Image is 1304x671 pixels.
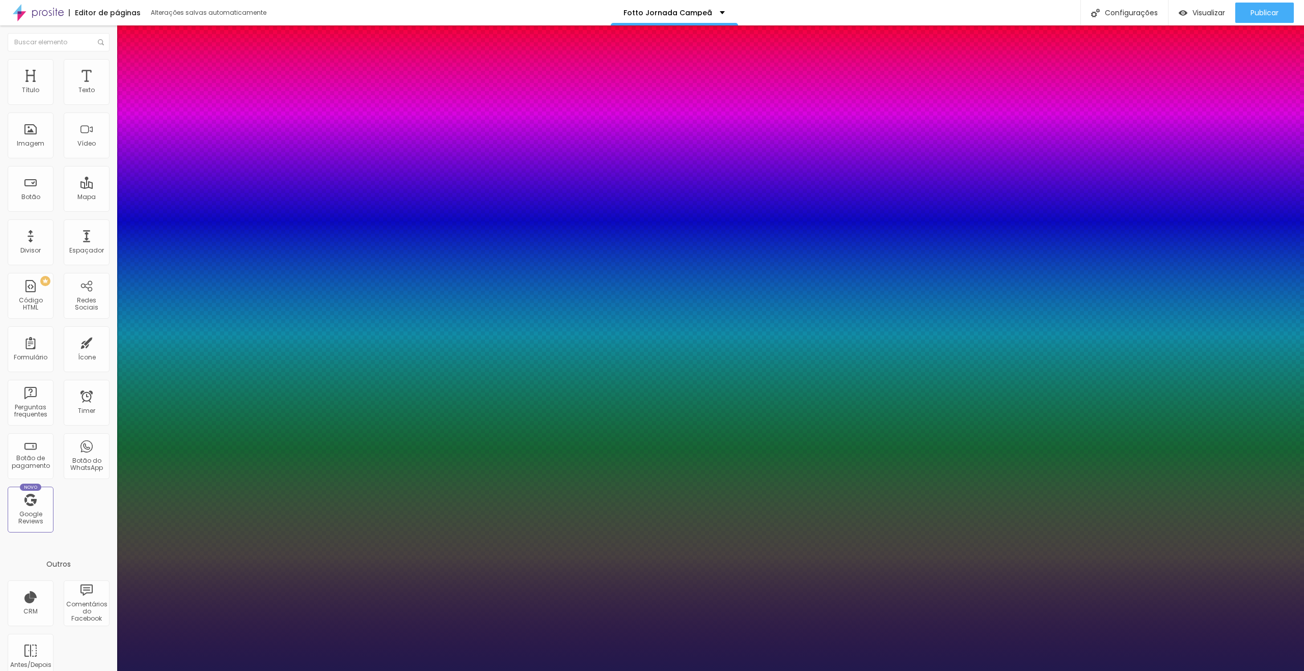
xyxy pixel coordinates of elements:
[623,9,712,16] p: Fotto Jornada Campeã
[8,33,110,51] input: Buscar elemento
[1091,9,1100,17] img: Icone
[14,354,47,361] div: Formulário
[1169,3,1235,23] button: Visualizar
[66,601,106,623] div: Comentários do Facebook
[78,407,95,414] div: Timer
[20,484,42,491] div: Novo
[17,140,44,147] div: Imagem
[66,297,106,312] div: Redes Sociais
[10,297,50,312] div: Código HTML
[22,87,39,94] div: Título
[20,247,41,254] div: Divisor
[77,193,96,201] div: Mapa
[78,87,95,94] div: Texto
[10,661,50,668] div: Antes/Depois
[10,455,50,469] div: Botão de pagamento
[98,39,104,45] img: Icone
[23,608,38,615] div: CRM
[69,9,141,16] div: Editor de páginas
[69,247,104,254] div: Espaçador
[1179,9,1187,17] img: view-1.svg
[1251,9,1279,17] span: Publicar
[21,193,40,201] div: Botão
[151,10,268,16] div: Alterações salvas automaticamente
[10,404,50,418] div: Perguntas frequentes
[77,140,96,147] div: Vídeo
[78,354,96,361] div: Ícone
[10,511,50,525] div: Google Reviews
[1192,9,1225,17] span: Visualizar
[66,457,106,472] div: Botão do WhatsApp
[1235,3,1294,23] button: Publicar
